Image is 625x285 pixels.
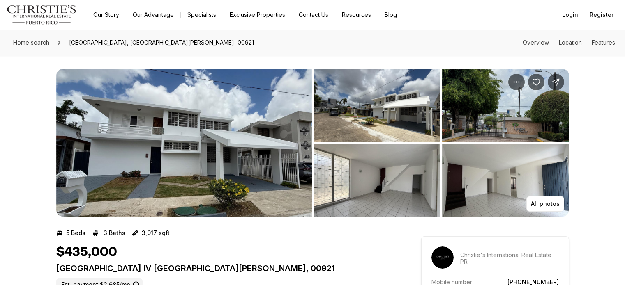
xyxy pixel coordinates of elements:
a: Blog [378,9,404,21]
button: View image gallery [314,144,440,217]
span: Login [562,11,578,18]
button: Register [585,7,618,23]
button: Share Property: College Park IV LOVAINA [548,74,564,90]
a: Specialists [181,9,223,21]
button: Contact Us [292,9,335,21]
a: Skip to: Features [592,39,615,46]
p: 3 Baths [104,230,125,236]
button: Login [557,7,583,23]
button: Save Property: College Park IV LOVAINA [528,74,544,90]
p: 5 Beds [66,230,85,236]
button: All photos [526,196,564,212]
a: Resources [335,9,378,21]
a: Our Advantage [126,9,180,21]
li: 1 of 10 [56,69,312,217]
button: Property options [508,74,525,90]
span: Home search [13,39,49,46]
p: [GEOGRAPHIC_DATA] IV [GEOGRAPHIC_DATA][PERSON_NAME], 00921 [56,263,392,273]
a: Skip to: Location [559,39,582,46]
p: Christie's International Real Estate PR [460,252,559,265]
button: View image gallery [442,69,569,142]
a: Home search [10,36,53,49]
p: All photos [531,201,560,207]
button: View image gallery [442,144,569,217]
button: View image gallery [314,69,440,142]
div: Listing Photos [56,69,569,217]
img: logo [7,5,77,25]
span: Register [590,11,613,18]
a: Exclusive Properties [223,9,292,21]
li: 2 of 10 [314,69,569,217]
a: Skip to: Overview [523,39,549,46]
a: Our Story [87,9,126,21]
span: [GEOGRAPHIC_DATA], [GEOGRAPHIC_DATA][PERSON_NAME], 00921 [66,36,257,49]
button: View image gallery [56,69,312,217]
nav: Page section menu [523,39,615,46]
h1: $435,000 [56,244,117,260]
p: 3,017 sqft [142,230,170,236]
